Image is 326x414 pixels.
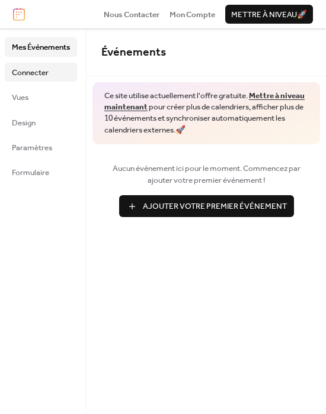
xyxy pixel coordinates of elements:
a: Nous Contacter [104,8,159,20]
a: Vues [5,88,77,106]
a: Design [5,113,77,132]
a: Mon Compte [170,8,215,20]
span: Événements [101,41,166,63]
span: Mes Événements [12,41,70,53]
img: logo [13,8,25,21]
span: Vues [12,92,28,103]
span: Paramètres [12,142,52,154]
a: Ajouter Votre Premier Événement [101,195,311,216]
button: Ajouter Votre Premier Événement [119,195,294,216]
span: Formulaire [12,167,49,179]
span: Aucun événement ici pour le moment. Commencez par ajouter votre premier événement ! [101,163,311,187]
span: Mon Compte [170,9,215,21]
span: Connecter [12,67,49,79]
span: Ce site utilise actuellement l'offre gratuite. pour créer plus de calendriers, afficher plus de 1... [104,90,308,135]
span: Design [12,117,36,129]
a: Formulaire [5,163,77,182]
a: Mes Événements [5,37,77,56]
span: Mettre à niveau 🚀 [231,9,307,21]
a: Paramètres [5,138,77,157]
span: Nous Contacter [104,9,159,21]
button: Mettre à niveau🚀 [225,5,313,24]
a: Mettre à niveau maintenant [104,88,305,115]
span: Ajouter Votre Premier Événement [143,200,287,212]
a: Connecter [5,63,77,82]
